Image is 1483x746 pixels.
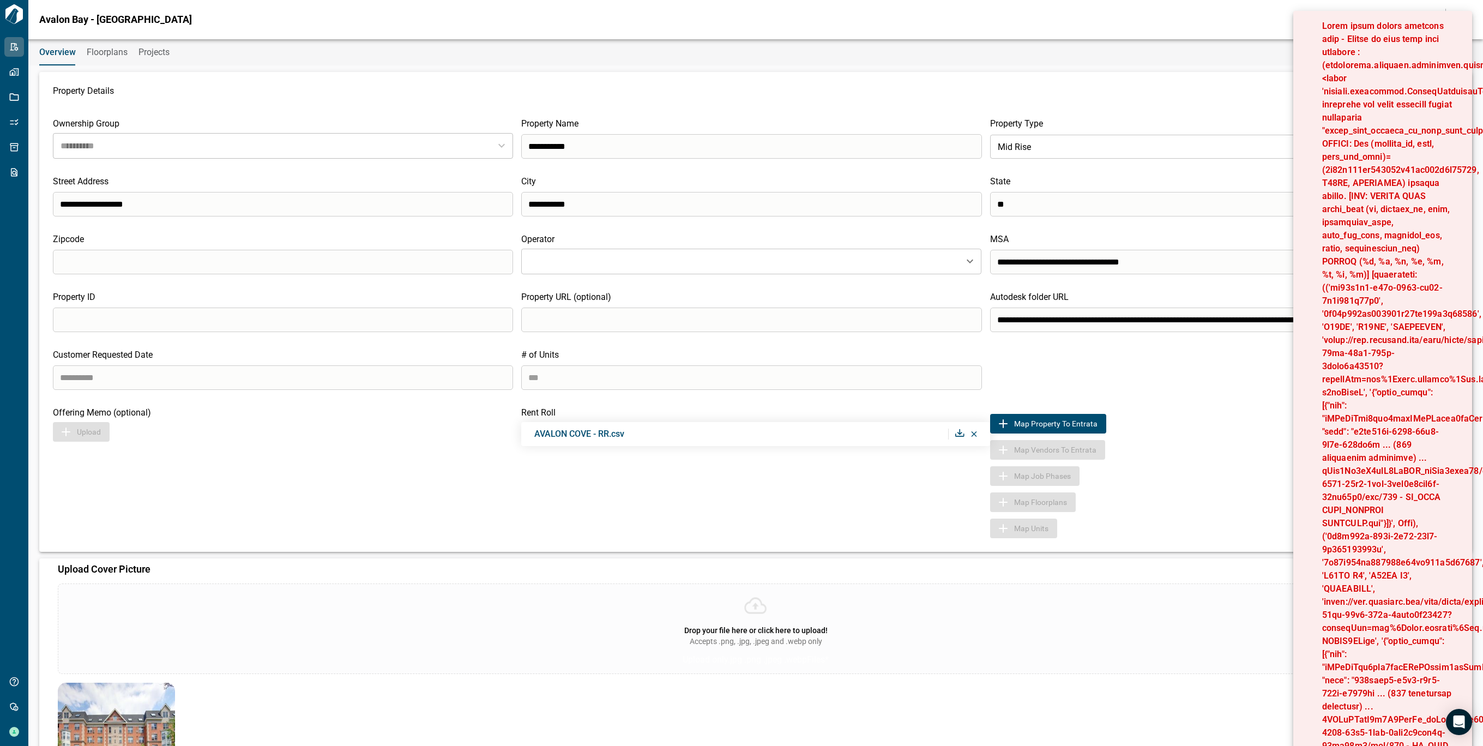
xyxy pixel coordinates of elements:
input: search [521,134,981,159]
span: Rent Roll [521,407,556,418]
span: Offering Memo (optional) [53,407,151,418]
span: Property URL (optional) [521,292,611,302]
span: Street Address [53,176,108,186]
span: Drop your file here or click here to upload! [684,626,828,635]
input: search [521,308,981,332]
span: Avalon Bay - [GEOGRAPHIC_DATA] [39,14,192,25]
div: Open Intercom Messenger [1446,709,1472,735]
input: search [990,192,1450,216]
span: Zipcode [53,234,84,244]
span: Autodesk folder URL [990,292,1069,302]
span: MSA [990,234,1009,244]
span: Property Type [990,118,1043,129]
span: State [990,176,1010,186]
input: search [53,365,513,390]
input: search [53,308,513,332]
span: Property Details [53,86,114,107]
div: Mid Rise [990,131,1454,162]
span: City [521,176,536,186]
img: Map to Entrata [997,417,1010,430]
span: Property Name [521,118,578,129]
span: Ownership Group [53,118,119,129]
input: search [53,192,513,216]
span: Floorplans [87,47,128,58]
span: Projects [138,47,170,58]
div: base tabs [28,39,1483,65]
input: search [53,250,513,274]
span: # of Units [521,350,559,360]
input: search [990,250,1450,274]
span: Operator [521,234,554,244]
span: Overview [39,47,76,58]
p: Upload only .jpg .png .jpeg .webp Files* [683,653,829,666]
input: search [990,308,1425,332]
span: Accepts .png, .jpg, .jpeg and .webp only [690,636,822,647]
button: Open [962,254,978,269]
input: search [521,192,981,216]
span: AVALON COVE - RR.csv [534,429,624,439]
span: Property ID [53,292,95,302]
span: Upload Cover Picture [58,563,150,575]
button: Map to EntrataMap Property to Entrata [990,414,1106,434]
span: Customer Requested Date [53,350,153,360]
